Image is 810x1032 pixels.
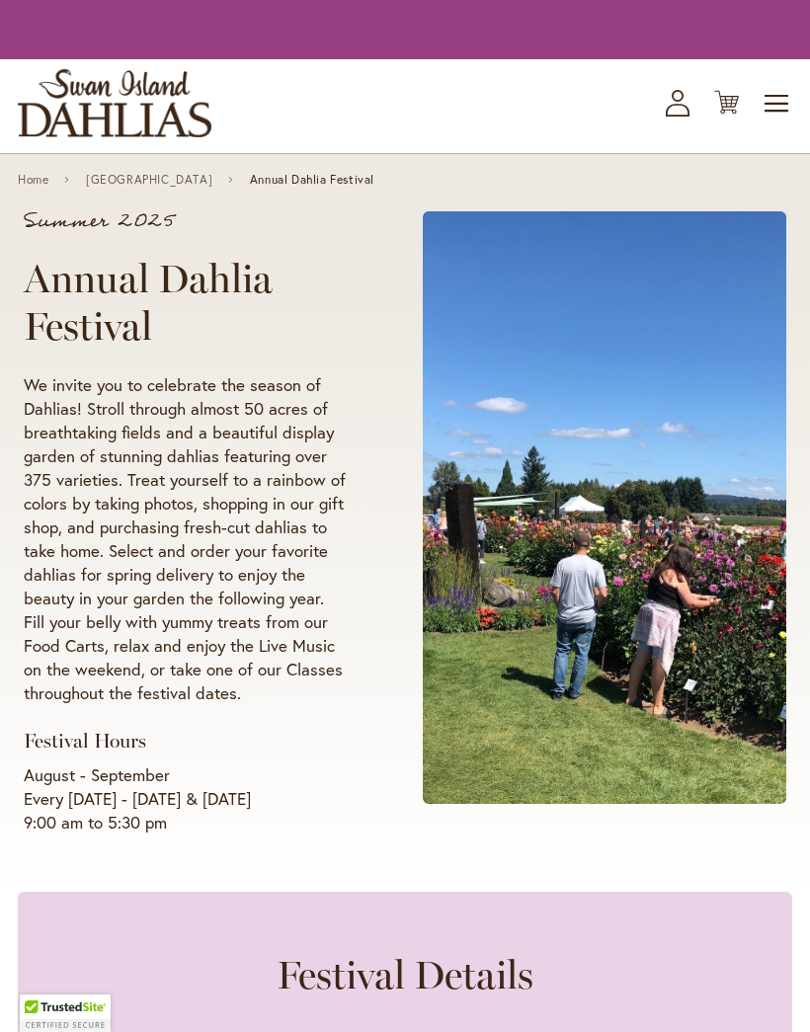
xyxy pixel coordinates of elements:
h3: Festival Hours [24,729,348,754]
h1: Annual Dahlia Festival [24,255,348,350]
a: Home [18,173,48,187]
div: TrustedSite Certified [20,994,111,1032]
a: [GEOGRAPHIC_DATA] [86,173,212,187]
span: Annual Dahlia Festival [250,173,374,187]
a: store logo [18,69,211,137]
p: We invite you to celebrate the season of Dahlias! Stroll through almost 50 acres of breathtaking ... [24,373,348,705]
p: Summer 2025 [24,211,348,231]
p: August - September Every [DATE] - [DATE] & [DATE] 9:00 am to 5:30 pm [24,763,348,834]
h2: Festival Details [57,951,753,998]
